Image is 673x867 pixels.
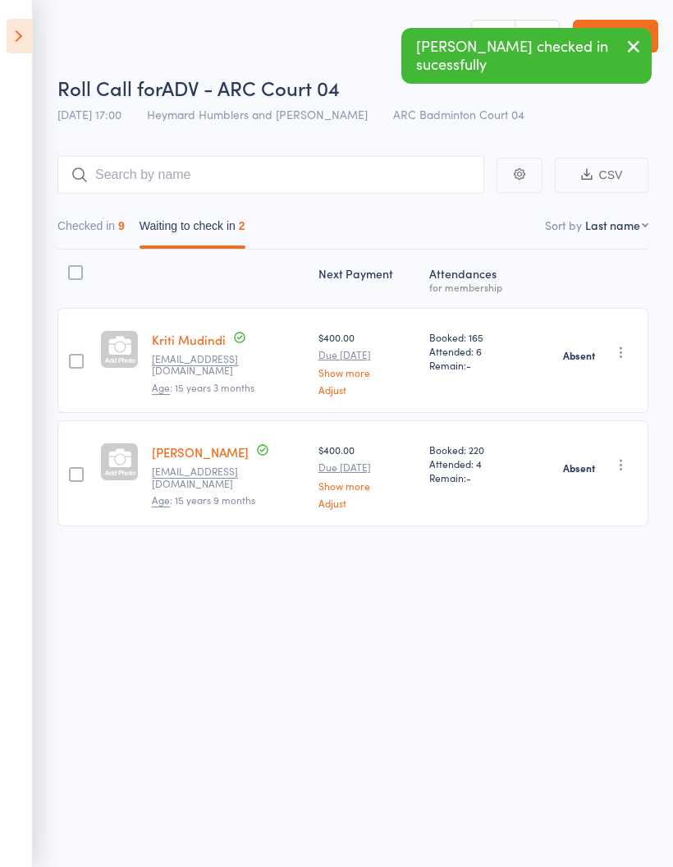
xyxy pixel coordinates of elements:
[585,217,640,233] div: Last name
[429,344,525,358] span: Attended: 6
[162,74,340,101] span: ADV - ARC Court 04
[401,28,652,84] div: [PERSON_NAME] checked in sucessfully
[429,470,525,484] span: Remain:
[318,384,416,395] a: Adjust
[57,106,121,122] span: [DATE] 17:00
[152,493,255,507] span: : 15 years 9 months
[318,367,416,378] a: Show more
[318,349,416,360] small: Due [DATE]
[318,443,416,507] div: $400.00
[573,20,658,53] a: Exit roll call
[429,443,525,456] span: Booked: 220
[429,456,525,470] span: Attended: 4
[140,211,245,249] button: Waiting to check in2
[466,358,471,372] span: -
[152,466,259,489] small: vrrajesh@gmail.com
[466,470,471,484] span: -
[312,257,423,300] div: Next Payment
[429,282,525,292] div: for membership
[423,257,532,300] div: Atten­dances
[318,461,416,473] small: Due [DATE]
[118,219,125,232] div: 9
[563,461,595,475] strong: Absent
[152,353,259,377] small: sirimudindi@gmail.com
[393,106,524,122] span: ARC Badminton Court 04
[147,106,368,122] span: Heymard Humblers and [PERSON_NAME]
[57,156,484,194] input: Search by name
[429,330,525,344] span: Booked: 165
[318,498,416,508] a: Adjust
[563,349,595,362] strong: Absent
[152,443,249,461] a: [PERSON_NAME]
[152,380,254,395] span: : 15 years 3 months
[57,211,125,249] button: Checked in9
[555,158,648,193] button: CSV
[239,219,245,232] div: 2
[152,331,226,348] a: Kriti Mudindi
[545,217,582,233] label: Sort by
[318,480,416,491] a: Show more
[429,358,525,372] span: Remain:
[318,330,416,395] div: $400.00
[57,74,162,101] span: Roll Call for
